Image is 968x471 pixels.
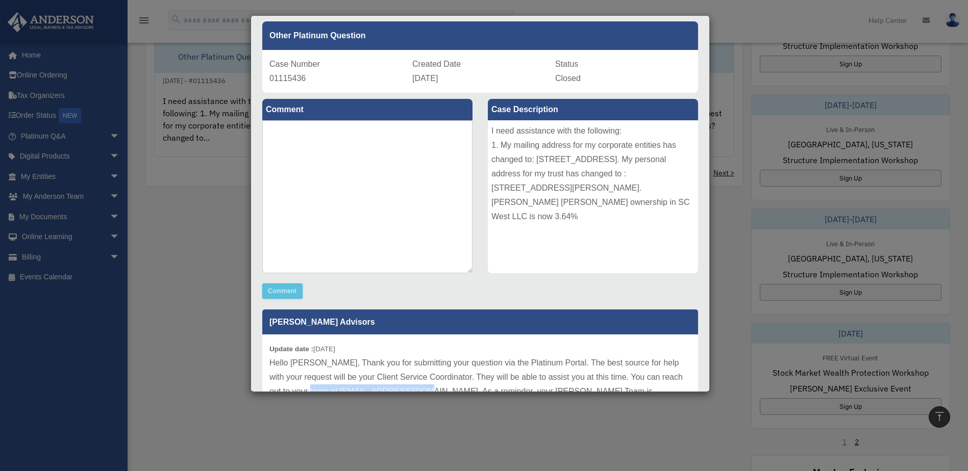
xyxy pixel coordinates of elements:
[269,60,320,68] span: Case Number
[269,345,313,353] b: Update date :
[262,283,303,299] button: Comment
[269,345,335,353] small: [DATE]
[269,356,691,441] p: Hello [PERSON_NAME], Thank you for submitting your question via the Platinum Portal. The best sou...
[262,99,473,120] label: Comment
[488,120,698,273] div: I need assistance with the following: 1. My mailing address for my corporate entities has changed...
[269,74,306,83] span: 01115436
[412,74,438,83] span: [DATE]
[262,309,698,334] p: [PERSON_NAME] Advisors
[412,60,461,68] span: Created Date
[555,74,581,83] span: Closed
[262,21,698,50] div: Other Platinum Question
[555,60,578,68] span: Status
[488,99,698,120] label: Case Description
